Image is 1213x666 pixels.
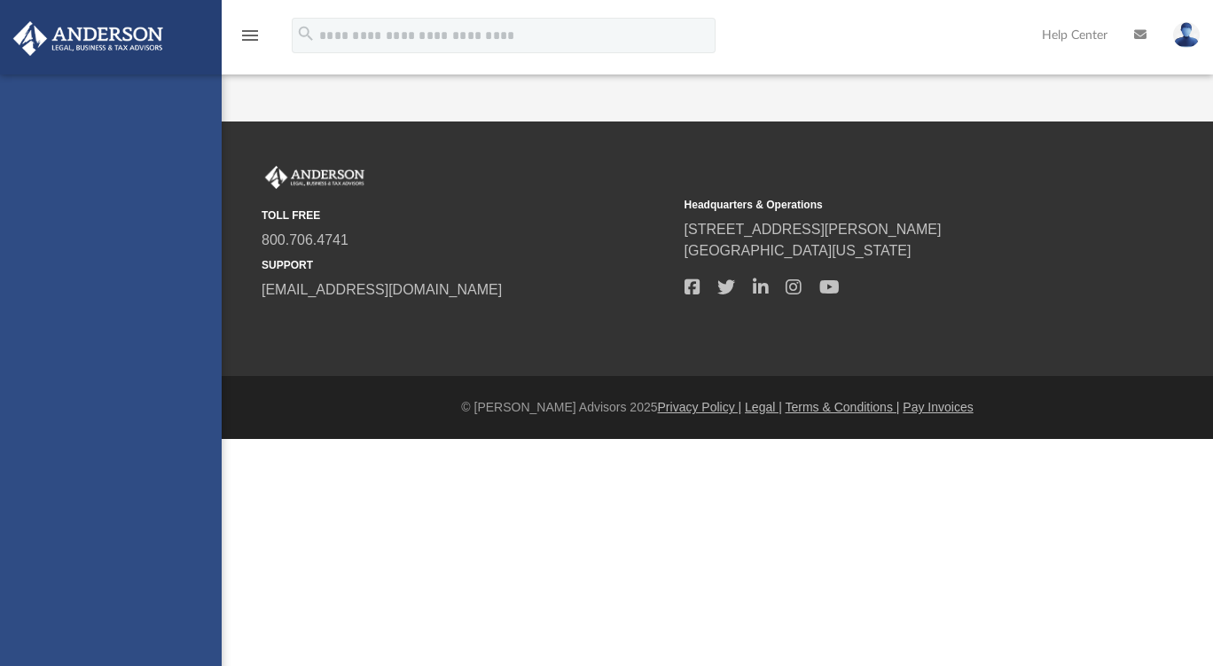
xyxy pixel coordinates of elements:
i: menu [239,25,261,46]
img: User Pic [1173,22,1200,48]
a: Privacy Policy | [658,400,742,414]
a: 800.706.4741 [262,232,348,247]
a: menu [239,34,261,46]
a: Terms & Conditions | [786,400,900,414]
img: Anderson Advisors Platinum Portal [8,21,168,56]
a: [STREET_ADDRESS][PERSON_NAME] [685,222,942,237]
small: Headquarters & Operations [685,197,1095,213]
small: TOLL FREE [262,208,672,223]
a: [GEOGRAPHIC_DATA][US_STATE] [685,243,912,258]
img: Anderson Advisors Platinum Portal [262,166,368,189]
small: SUPPORT [262,257,672,273]
i: search [296,24,316,43]
a: [EMAIL_ADDRESS][DOMAIN_NAME] [262,282,502,297]
a: Legal | [745,400,782,414]
div: © [PERSON_NAME] Advisors 2025 [222,398,1213,417]
a: Pay Invoices [903,400,973,414]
